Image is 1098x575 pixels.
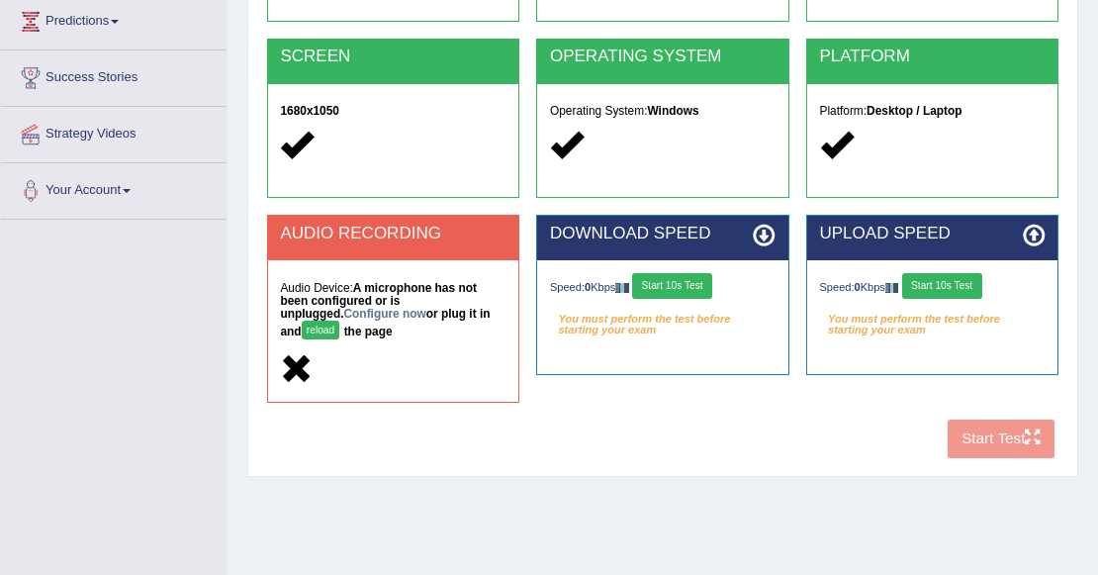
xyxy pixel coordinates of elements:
[344,307,426,321] a: Configure now
[632,273,712,299] button: Start 10s Test
[1,107,227,156] a: Strategy Videos
[280,282,505,344] h5: Audio Device:
[820,273,1046,303] div: Speed: Kbps
[280,281,490,338] strong: A microphone has not been configured or is unplugged. or plug it in and the page
[550,105,776,118] h5: Operating System:
[280,104,339,118] strong: 1680x1050
[550,307,776,333] em: You must perform the test before starting your exam
[550,225,776,243] h2: DOWNLOAD SPEED
[302,321,340,339] button: reload
[615,283,629,292] img: ajax-loader-fb-connection.gif
[280,48,505,66] h2: SCREEN
[550,273,776,303] div: Speed: Kbps
[820,105,1046,118] h5: Platform:
[820,307,1046,333] em: You must perform the test before starting your exam
[550,48,776,66] h2: OPERATING SYSTEM
[1,50,227,100] a: Success Stories
[585,281,591,293] strong: 0
[1,163,227,213] a: Your Account
[820,48,1046,66] h2: PLATFORM
[820,225,1046,243] h2: UPLOAD SPEED
[902,273,982,299] button: Start 10s Test
[885,283,899,292] img: ajax-loader-fb-connection.gif
[647,104,698,118] strong: Windows
[855,281,861,293] strong: 0
[280,225,505,243] h2: AUDIO RECORDING
[867,104,961,118] strong: Desktop / Laptop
